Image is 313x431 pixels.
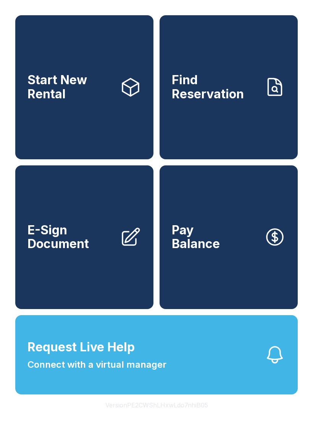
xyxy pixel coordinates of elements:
a: Start New Rental [15,15,153,159]
button: Request Live HelpConnect with a virtual manager [15,315,298,394]
span: Connect with a virtual manager [27,358,166,372]
a: PayBalance [160,165,298,309]
a: Find Reservation [160,15,298,159]
button: VersionPE2CWShLHxwLdo7nhiB05 [99,394,214,416]
span: Start New Rental [27,73,114,101]
span: Request Live Help [27,338,135,356]
span: Find Reservation [172,73,258,101]
span: E-Sign Document [27,223,114,251]
span: Pay Balance [172,223,220,251]
a: E-Sign Document [15,165,153,309]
